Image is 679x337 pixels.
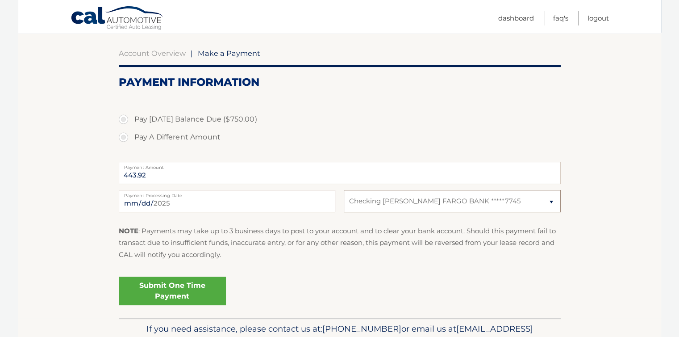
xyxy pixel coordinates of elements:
[119,128,561,146] label: Pay A Different Amount
[119,190,335,197] label: Payment Processing Date
[119,225,561,261] p: : Payments may take up to 3 business days to post to your account and to clear your bank account....
[191,49,193,58] span: |
[119,110,561,128] label: Pay [DATE] Balance Due ($750.00)
[119,162,561,169] label: Payment Amount
[553,11,568,25] a: FAQ's
[119,162,561,184] input: Payment Amount
[119,190,335,212] input: Payment Date
[198,49,260,58] span: Make a Payment
[71,6,164,32] a: Cal Automotive
[119,227,138,235] strong: NOTE
[587,11,609,25] a: Logout
[119,76,561,89] h2: Payment Information
[119,277,226,305] a: Submit One Time Payment
[322,324,401,334] span: [PHONE_NUMBER]
[498,11,534,25] a: Dashboard
[119,49,186,58] a: Account Overview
